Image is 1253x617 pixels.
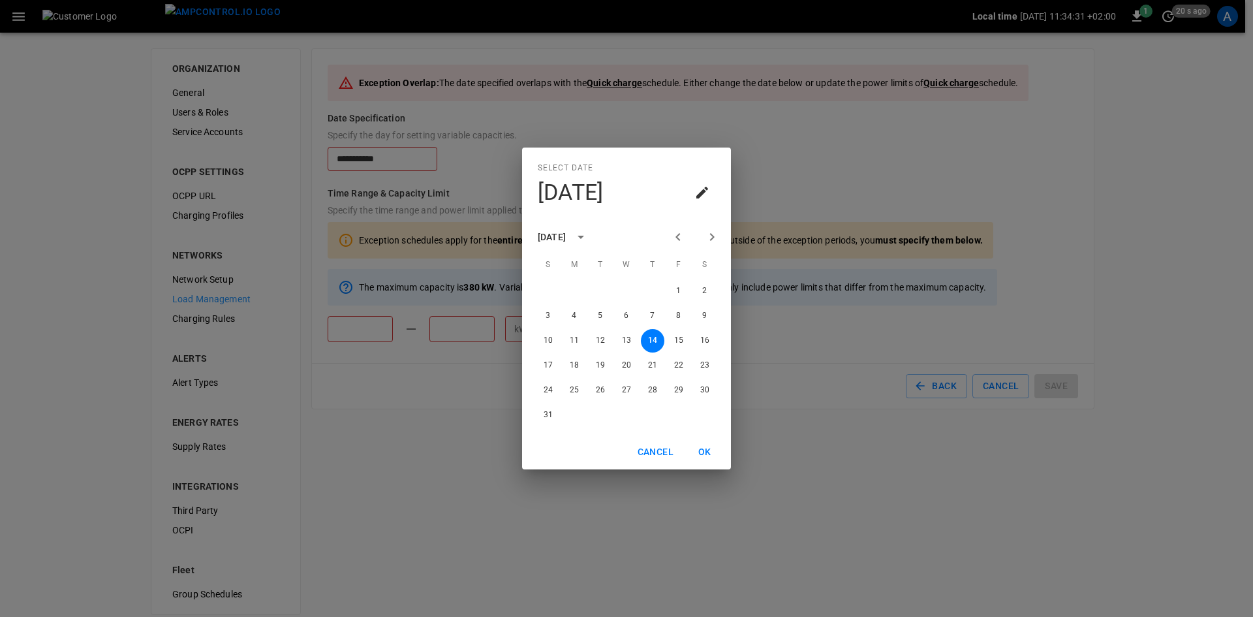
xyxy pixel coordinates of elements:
button: 4 [563,304,586,328]
button: Previous month [667,226,689,248]
button: 12 [589,329,612,353]
button: 27 [615,379,638,402]
button: 25 [563,379,586,402]
span: Friday [667,252,690,278]
button: 13 [615,329,638,353]
span: Saturday [693,252,717,278]
button: 20 [615,354,638,377]
button: 2 [693,279,717,303]
span: Select date [538,158,593,179]
button: Cancel [632,440,679,464]
button: 11 [563,329,586,353]
button: 16 [693,329,717,353]
button: 7 [641,304,664,328]
button: Next month [701,226,723,248]
button: 23 [693,354,717,377]
button: 26 [589,379,612,402]
h4: [DATE] [538,179,604,206]
button: 22 [667,354,690,377]
span: Wednesday [615,252,638,278]
button: 5 [589,304,612,328]
button: 8 [667,304,690,328]
span: Thursday [641,252,664,278]
button: 31 [536,403,560,427]
button: 30 [693,379,717,402]
button: 9 [693,304,717,328]
button: 24 [536,379,560,402]
button: OK [684,440,726,464]
button: 14 [641,329,664,353]
button: calendar view is open, switch to year view [570,226,592,248]
span: Monday [563,252,586,278]
span: Sunday [536,252,560,278]
button: 19 [589,354,612,377]
button: 18 [563,354,586,377]
button: 28 [641,379,664,402]
button: 3 [536,304,560,328]
span: Tuesday [589,252,612,278]
button: 17 [536,354,560,377]
button: 21 [641,354,664,377]
button: 6 [615,304,638,328]
button: 29 [667,379,690,402]
div: [DATE] [538,230,566,244]
button: 10 [536,329,560,353]
button: 15 [667,329,690,353]
button: 1 [667,279,690,303]
button: calendar view is open, go to text input view [689,180,715,206]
